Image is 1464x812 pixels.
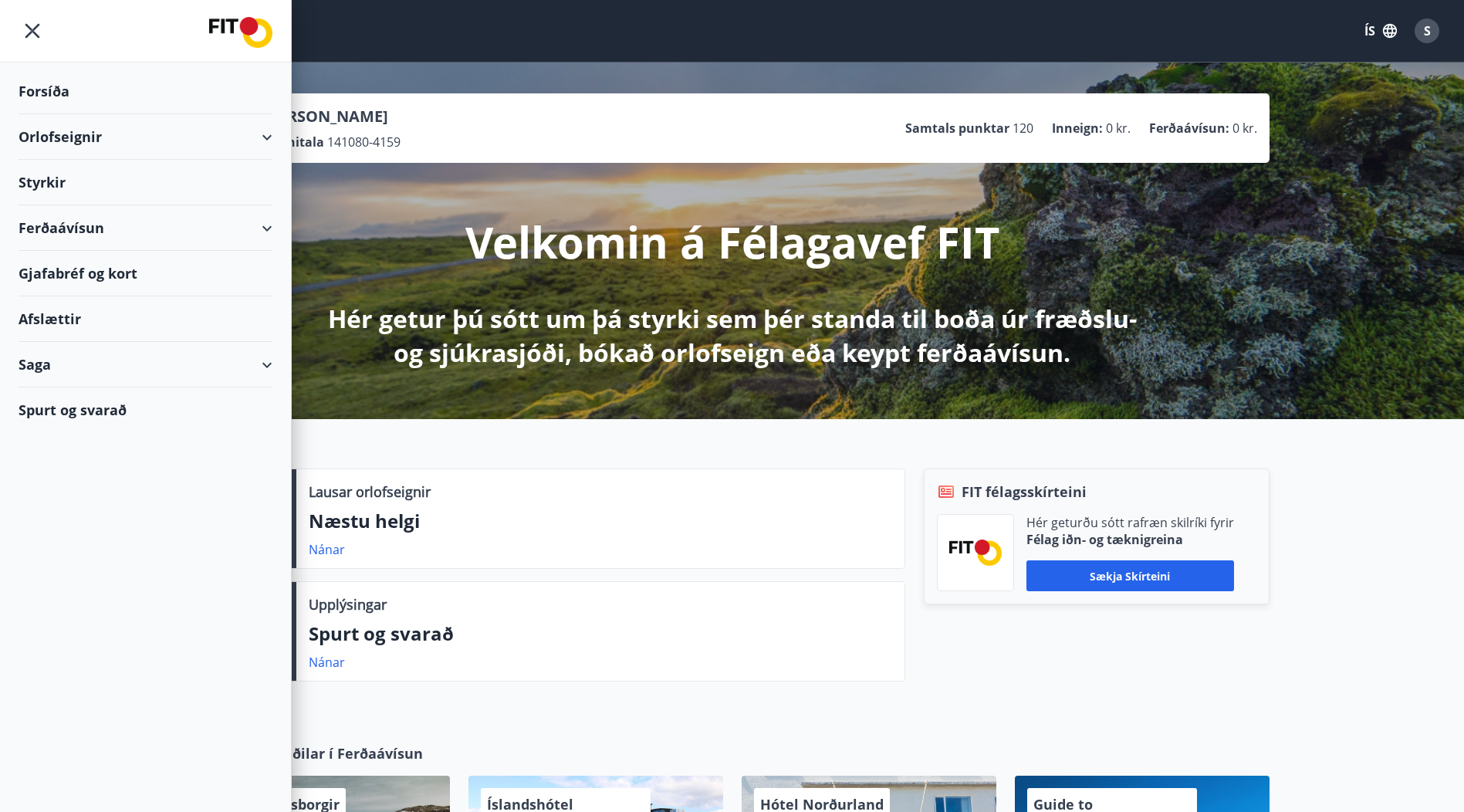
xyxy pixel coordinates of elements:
[1106,120,1131,137] span: 0 kr.
[263,134,324,151] p: Kennitala
[309,541,345,558] a: Nánar
[309,508,892,534] p: Næstu helgi
[19,205,272,251] div: Ferðaávísun
[1026,560,1234,591] button: Sækja skírteini
[962,482,1087,502] span: FIT félagsskírteini
[263,106,401,127] p: [PERSON_NAME]
[19,296,272,342] div: Afslættir
[19,387,272,432] div: Spurt og svarað
[209,17,272,48] img: union_logo
[214,743,423,763] span: Samstarfsaðilar í Ferðaávísun
[19,114,272,160] div: Orlofseignir
[949,540,1002,565] img: FPQVkF9lTnNbbaRSFyT17YYeljoOGk5m51IhT0bO.png
[1026,531,1234,548] p: Félag iðn- og tæknigreina
[905,120,1009,137] p: Samtals punktar
[327,134,401,151] span: 141080-4159
[309,621,892,647] p: Spurt og svarað
[19,160,272,205] div: Styrkir
[1052,120,1103,137] p: Inneign :
[1149,120,1229,137] p: Ferðaávísun :
[309,654,345,671] a: Nánar
[1356,17,1405,45] button: ÍS
[19,342,272,387] div: Saga
[1026,514,1234,531] p: Hér geturðu sótt rafræn skilríki fyrir
[19,17,46,45] button: menu
[1408,12,1445,49] button: S
[325,302,1140,370] p: Hér getur þú sótt um þá styrki sem þér standa til boða úr fræðslu- og sjúkrasjóði, bókað orlofsei...
[19,69,272,114] div: Forsíða
[1424,22,1431,39] span: S
[309,594,387,614] p: Upplýsingar
[465,212,999,271] p: Velkomin á Félagavef FIT
[309,482,431,502] p: Lausar orlofseignir
[19,251,272,296] div: Gjafabréf og kort
[1232,120,1257,137] span: 0 kr.
[1013,120,1033,137] span: 120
